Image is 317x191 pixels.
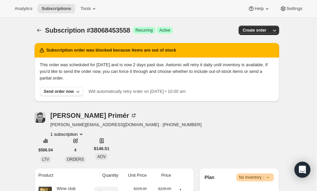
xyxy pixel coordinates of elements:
[70,145,80,155] button: 4
[40,87,83,96] button: Send order now
[149,168,173,183] th: Price
[243,28,266,33] span: Create order
[40,62,274,82] p: This order was scheduled for [DATE] and is now 2 days past due. Awtomic will retry it daily until...
[39,147,53,153] span: $586.04
[35,145,57,155] button: $586.04
[276,4,306,13] button: Settings
[38,4,75,13] button: Subscriptions
[35,168,85,183] th: Product
[45,27,130,34] span: Subscription #38068453558
[74,147,76,153] span: 4
[11,4,36,13] button: Analytics
[134,187,147,191] small: $228.00
[51,121,202,128] span: [PERSON_NAME][EMAIL_ADDRESS][DOMAIN_NAME] · [PHONE_NUMBER]
[294,162,310,178] div: Open Intercom Messenger
[47,47,176,54] h2: Subscription order was blocked because items are out of stock
[205,174,215,181] h2: Plan
[42,6,71,11] span: Subscriptions
[255,6,264,11] span: Help
[239,26,270,35] button: Create order
[51,131,84,137] button: Product actions
[97,154,106,159] span: AOV
[42,157,49,162] span: LTV
[44,89,74,94] div: Send order now
[94,145,109,152] span: $146.51
[239,174,271,181] span: No Inventory
[158,187,171,191] small: $228.00
[67,157,84,162] span: ORDERS
[51,112,137,119] div: [PERSON_NAME] Primér
[286,6,302,11] span: Settings
[244,4,274,13] button: Help
[120,168,149,183] th: Unit Price
[35,112,45,123] span: Johannes Primér
[76,4,101,13] button: Tools
[85,168,120,183] th: Quantity
[35,26,44,35] button: Subscriptions
[136,28,153,33] span: Recurring
[15,6,32,11] span: Analytics
[159,28,170,33] span: Active
[80,6,91,11] span: Tools
[88,88,186,95] p: Will automatically retry order on [DATE] • 10:00 am
[263,175,264,180] span: |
